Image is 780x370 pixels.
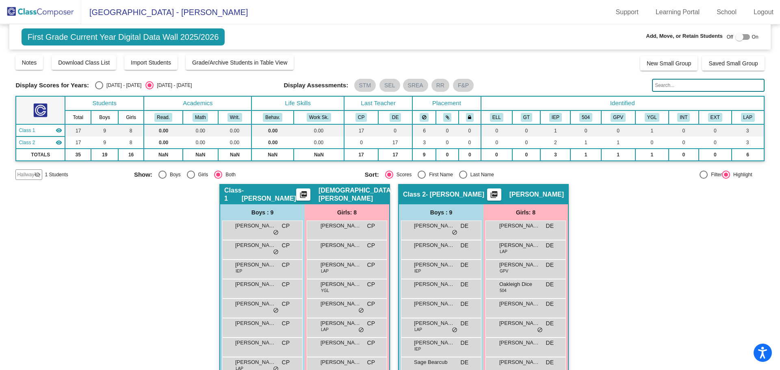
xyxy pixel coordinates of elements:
[321,280,361,288] span: [PERSON_NAME]
[483,204,568,221] div: Girls: 8
[512,149,540,161] td: 0
[282,319,290,328] span: CP
[499,300,540,308] span: [PERSON_NAME]
[305,204,389,221] div: Girls: 8
[195,171,208,178] div: Girls
[91,110,118,124] th: Boys
[65,136,91,149] td: 17
[635,124,669,136] td: 1
[467,171,494,178] div: Last Name
[414,358,455,366] span: Sage Bearcub
[355,113,367,122] button: CP
[414,222,455,230] span: [PERSON_NAME]
[645,113,659,122] button: YGL
[222,171,236,178] div: Both
[294,149,344,161] td: NaN
[307,113,331,122] button: Work Sk.
[540,124,570,136] td: 1
[436,136,459,149] td: 0
[436,149,459,161] td: 0
[546,241,554,250] span: DE
[282,222,290,230] span: CP
[708,171,722,178] div: Filter
[509,190,564,199] span: [PERSON_NAME]
[235,358,276,366] span: [PERSON_NAME] [PERSON_NAME]
[273,249,279,255] span: do_not_disturb_alt
[461,319,468,328] span: DE
[699,149,732,161] td: 0
[540,110,570,124] th: Individualized Education Plan
[144,124,183,136] td: 0.00
[459,149,481,161] td: 0
[358,307,364,314] span: do_not_disturb_alt
[367,280,375,289] span: CP
[220,204,305,221] div: Boys : 9
[344,110,378,124] th: Christi Portch
[489,190,499,202] mat-icon: picture_as_pdf
[144,149,183,161] td: NaN
[461,358,468,367] span: DE
[500,249,507,255] span: LAP
[459,110,481,124] th: Keep with teacher
[235,319,276,327] span: [PERSON_NAME]
[412,136,436,149] td: 3
[16,124,65,136] td: Christi Portch - Portch
[144,136,183,149] td: 0.00
[702,56,764,71] button: Saved Small Group
[251,136,293,149] td: 0.00
[367,319,375,328] span: CP
[378,136,412,149] td: 17
[579,113,592,122] button: 504
[81,6,248,19] span: [GEOGRAPHIC_DATA] - [PERSON_NAME]
[183,149,218,161] td: NaN
[235,261,276,269] span: [PERSON_NAME]
[344,136,378,149] td: 0
[481,136,512,149] td: 0
[611,113,626,122] button: GPV
[635,136,669,149] td: 0
[321,358,361,366] span: [PERSON_NAME]
[282,339,290,347] span: CP
[193,113,208,122] button: Math
[499,319,540,327] span: [PERSON_NAME]
[321,300,361,308] span: [PERSON_NAME]
[183,136,218,149] td: 0.00
[436,110,459,124] th: Keep with students
[546,280,554,289] span: DE
[414,268,421,274] span: IEP
[118,124,144,136] td: 8
[481,110,512,124] th: English Language Learner
[235,339,276,347] span: [PERSON_NAME]
[652,79,764,92] input: Search...
[379,79,400,92] mat-chip: SEL
[218,124,252,136] td: 0.00
[512,110,540,124] th: Gifted and Talented
[218,149,252,161] td: NaN
[118,110,144,124] th: Girls
[354,79,376,92] mat-chip: STM
[103,82,141,89] div: [DATE] - [DATE]
[412,96,481,110] th: Placement
[546,300,554,308] span: DE
[570,124,601,136] td: 0
[635,149,669,161] td: 1
[732,124,764,136] td: 3
[431,79,449,92] mat-chip: RR
[235,241,276,249] span: [PERSON_NAME]
[22,28,225,45] span: First Grade Current Year Digital Data Wall 2025/2026
[390,113,401,122] button: DE
[118,136,144,149] td: 8
[65,149,91,161] td: 35
[321,261,361,269] span: [PERSON_NAME]
[91,136,118,149] td: 9
[167,171,181,178] div: Boys
[321,327,329,333] span: LAP
[224,186,242,203] span: Class 1
[282,280,290,289] span: CP
[393,171,412,178] div: Scores
[414,300,455,308] span: [PERSON_NAME]
[730,171,752,178] div: Highlight
[414,319,455,327] span: [PERSON_NAME]
[321,268,329,274] span: LAP
[235,280,276,288] span: [PERSON_NAME]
